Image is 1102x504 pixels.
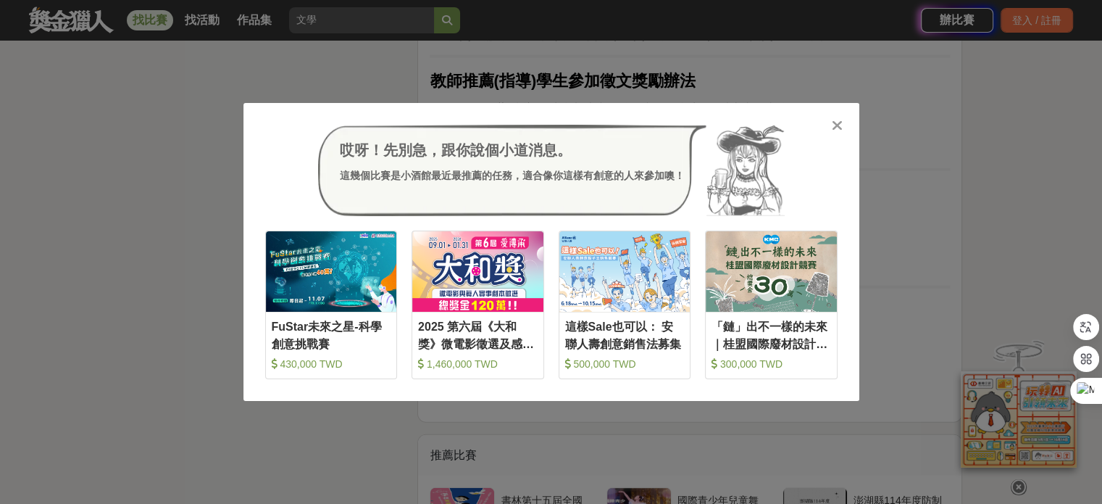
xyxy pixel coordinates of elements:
img: Cover Image [412,231,543,312]
a: Cover Image這樣Sale也可以： 安聯人壽創意銷售法募集 500,000 TWD [559,231,691,379]
a: Cover Image2025 第六屆《大和獎》微電影徵選及感人實事分享 1,460,000 TWD [412,231,544,379]
div: 哎呀！先別急，跟你說個小道消息。 [340,139,685,161]
img: Cover Image [559,231,690,312]
div: 430,000 TWD [272,357,391,371]
a: Cover ImageFuStar未來之星-科學創意挑戰賽 430,000 TWD [265,231,398,379]
img: Cover Image [706,231,837,312]
a: Cover Image「鏈」出不一樣的未來｜桂盟國際廢材設計競賽 300,000 TWD [705,231,838,379]
img: Avatar [706,125,785,216]
div: 300,000 TWD [711,357,831,371]
div: FuStar未來之星-科學創意挑戰賽 [272,318,391,351]
div: 這幾個比賽是小酒館最近最推薦的任務，適合像你這樣有創意的人來參加噢！ [340,168,685,183]
div: 2025 第六屆《大和獎》微電影徵選及感人實事分享 [418,318,538,351]
div: 這樣Sale也可以： 安聯人壽創意銷售法募集 [565,318,685,351]
div: 「鏈」出不一樣的未來｜桂盟國際廢材設計競賽 [711,318,831,351]
img: Cover Image [266,231,397,312]
div: 500,000 TWD [565,357,685,371]
div: 1,460,000 TWD [418,357,538,371]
